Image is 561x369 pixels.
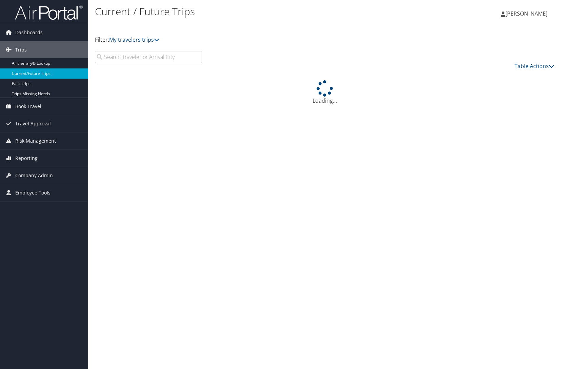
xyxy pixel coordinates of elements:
[95,4,401,19] h1: Current / Future Trips
[15,24,43,41] span: Dashboards
[95,51,202,63] input: Search Traveler or Arrival City
[15,132,56,149] span: Risk Management
[501,3,554,24] a: [PERSON_NAME]
[109,36,159,43] a: My travelers trips
[515,62,554,70] a: Table Actions
[15,150,38,167] span: Reporting
[505,10,547,17] span: [PERSON_NAME]
[15,115,51,132] span: Travel Approval
[95,80,554,105] div: Loading...
[15,98,41,115] span: Book Travel
[15,4,83,20] img: airportal-logo.png
[15,167,53,184] span: Company Admin
[15,41,27,58] span: Trips
[15,184,51,201] span: Employee Tools
[95,36,401,44] p: Filter:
